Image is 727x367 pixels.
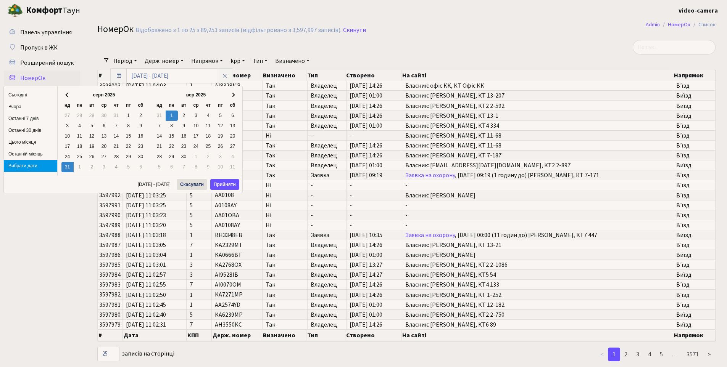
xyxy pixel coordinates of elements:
[123,100,135,111] th: пт
[266,212,304,218] span: Ні
[110,152,123,162] td: 28
[405,113,670,119] span: Власник: [PERSON_NAME], КТ 13-1
[153,152,166,162] td: 28
[227,131,239,141] td: 20
[350,262,399,268] span: [DATE] 13:27
[126,252,183,258] span: [DATE] 11:03:04
[405,103,670,109] span: Власник: [PERSON_NAME], КТ2 2-592
[311,143,343,149] span: Владелец
[676,143,712,149] span: В'їзд
[682,348,703,361] a: 3571
[405,192,670,199] span: Власник: [PERSON_NAME]
[266,123,304,129] span: Так
[266,282,304,288] span: Так
[405,93,670,99] span: Власник: [PERSON_NAME], КТ 13-207
[345,70,401,81] th: Створено
[166,152,178,162] td: 29
[135,162,147,172] td: 6
[178,111,190,121] td: 2
[215,241,243,249] span: KA2329MT
[250,54,271,67] a: Тип
[405,143,670,149] span: Власник: [PERSON_NAME], КТ 11-68
[266,103,304,109] span: Так
[4,160,57,172] li: Вибрати дати
[266,83,304,89] span: Так
[4,89,57,101] li: Сьогодні
[126,212,183,218] span: [DATE] 11:03:23
[110,111,123,121] td: 31
[227,162,239,172] td: 11
[166,121,178,131] td: 8
[668,21,690,29] a: НомерОк
[676,182,712,188] span: В'їзд
[311,113,343,119] span: Владелец
[123,131,135,141] td: 15
[126,282,183,288] span: [DATE] 11:02:55
[126,232,183,238] span: [DATE] 11:03:18
[202,162,214,172] td: 9
[153,131,166,141] td: 14
[99,82,121,90] span: 3598003
[215,280,241,289] span: AI0070OM
[311,192,343,199] span: -
[676,252,712,258] span: Виїзд
[190,131,202,141] td: 17
[135,152,147,162] td: 30
[673,70,716,81] th: Напрямок
[350,172,399,178] span: [DATE] 09:19
[266,242,304,248] span: Так
[214,131,227,141] td: 19
[190,202,208,208] span: 5
[135,141,147,152] td: 23
[188,54,226,67] a: Напрямок
[166,100,178,111] th: пн
[166,111,178,121] td: 1
[311,232,343,238] span: Заявка
[227,141,239,152] td: 27
[86,100,98,111] th: вт
[633,40,716,54] input: Пошук...
[190,242,208,248] span: 7
[61,141,74,152] td: 17
[266,252,304,258] span: Так
[350,103,399,109] span: [DATE] 14:26
[646,21,660,29] a: Admin
[123,141,135,152] td: 22
[98,100,110,111] th: ср
[676,123,712,129] span: В'їзд
[405,83,670,89] span: Власник: офіс КК, КТ Офіс КК
[311,262,343,268] span: Владелец
[676,262,712,268] span: В'їзд
[135,100,147,111] th: сб
[266,222,304,228] span: Ні
[210,179,239,190] button: Прийняти
[97,22,134,36] span: НомерОк
[153,111,166,121] td: 31
[350,133,399,139] span: -
[676,232,712,238] span: Виїзд
[266,162,304,168] span: Так
[99,271,121,279] span: 3597984
[350,182,399,188] span: -
[311,93,343,99] span: Владелец
[178,121,190,131] td: 9
[99,280,121,289] span: 3597983
[178,100,190,111] th: вт
[166,131,178,141] td: 15
[350,192,399,199] span: -
[26,4,63,16] b: Комфорт
[676,202,712,208] span: В'їзд
[20,59,74,67] span: Розширений пошук
[405,212,670,218] span: -
[20,74,45,82] span: НомерОк
[98,141,110,152] td: 20
[190,222,208,228] span: 5
[74,100,86,111] th: пн
[190,162,202,172] td: 8
[177,179,207,190] button: Скасувати
[110,100,123,111] th: чт
[98,111,110,121] td: 30
[350,162,399,168] span: [DATE] 01:00
[61,131,74,141] td: 10
[679,6,718,15] b: video-camera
